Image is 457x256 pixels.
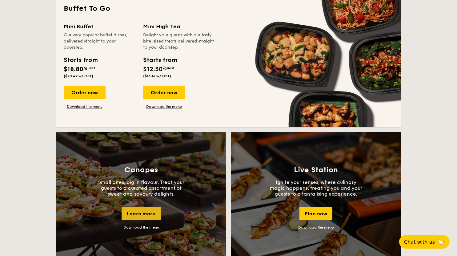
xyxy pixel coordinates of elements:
[123,225,159,230] a: Download the menu
[143,104,185,109] a: Download the menu
[143,22,215,31] div: Mini High Tea
[64,55,97,65] div: Starts from
[270,179,362,197] p: Ignite your senses, where culinary magic happens, treating you and your guests to a tantalising e...
[64,32,136,51] div: Our very popular buffet dishes, delivered straight to your doorstep.
[143,32,215,51] div: Delight your guests with our tasty bite-sized treats delivered straight to your doorstep.
[399,235,450,249] button: Chat with us🦙
[83,66,95,70] span: /guest
[404,239,435,245] span: Chat with us
[64,4,394,14] h2: Buffet To Go
[124,166,158,174] h3: Canapes
[437,238,445,246] span: 🦙
[163,66,174,70] span: /guest
[64,66,83,73] span: $18.80
[64,104,106,109] a: Download the menu
[143,66,163,73] span: $12.30
[143,74,171,78] span: ($13.41 w/ GST)
[122,207,161,220] div: Learn more
[64,22,136,31] div: Mini Buffet
[299,207,332,220] div: Plan now
[294,166,338,174] h3: Live Station
[64,74,93,78] span: ($20.49 w/ GST)
[143,55,177,65] div: Starts from
[298,225,334,230] a: Download the menu
[143,86,185,99] div: Order now
[95,179,187,197] p: Small bites, big in flavour. Treat your guests to a curated assortment of sweet and savoury delig...
[64,86,106,99] div: Order now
